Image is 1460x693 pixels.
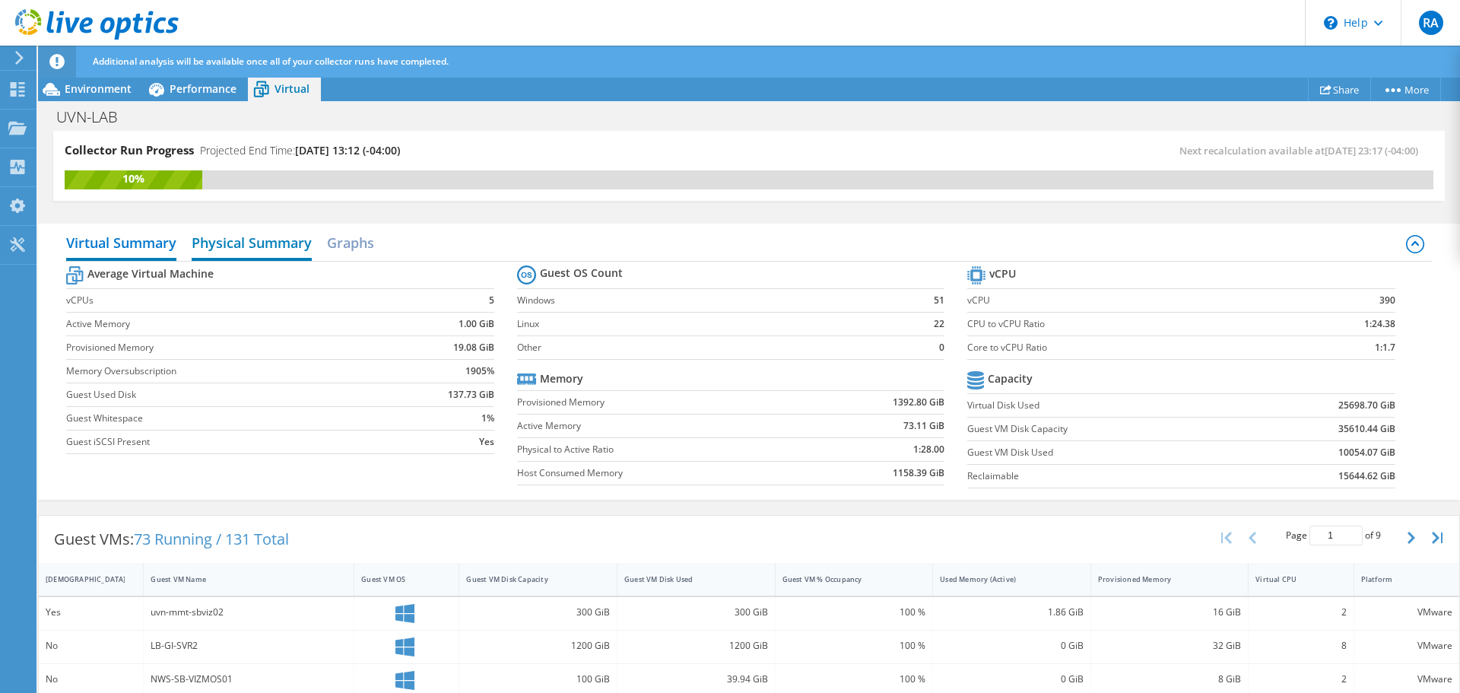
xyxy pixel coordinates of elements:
span: Additional analysis will be available once all of your collector runs have completed. [93,55,449,68]
div: 0 GiB [940,671,1084,688]
b: 73.11 GiB [903,418,944,434]
div: 100 % [782,604,926,621]
b: 1:1.7 [1375,340,1395,355]
h2: Graphs [327,227,374,258]
b: 5 [489,293,494,308]
div: 100 % [782,671,926,688]
div: Guest VM % Occupancy [782,574,908,584]
h2: Physical Summary [192,227,312,261]
label: Windows [517,293,906,308]
label: Memory Oversubscription [66,364,392,379]
b: Yes [479,434,494,450]
div: Guest VM Disk Used [624,574,750,584]
label: vCPUs [66,293,392,308]
label: Active Memory [66,316,392,332]
span: Environment [65,81,132,96]
b: 25698.70 GiB [1338,398,1395,413]
div: Yes [46,604,136,621]
b: Memory [540,371,583,386]
div: 8 [1255,637,1346,654]
label: Active Memory [517,418,811,434]
label: Guest iSCSI Present [66,434,392,450]
label: Host Consumed Memory [517,466,811,481]
div: 0 GiB [940,637,1084,654]
a: Share [1308,78,1371,101]
div: 10% [65,170,202,187]
span: 73 Running / 131 Total [134,529,289,549]
div: Platform [1361,574,1434,584]
div: VMware [1361,637,1452,654]
b: Guest OS Count [540,265,623,281]
label: Reclaimable [967,469,1247,484]
b: 1:28.00 [913,442,944,457]
div: Guest VM OS [361,574,433,584]
b: 35610.44 GiB [1338,421,1395,437]
b: 10054.07 GiB [1338,445,1395,460]
div: No [46,637,136,654]
svg: \n [1324,16,1338,30]
label: Guest VM Disk Used [967,445,1247,460]
label: Provisioned Memory [517,395,811,410]
div: [DEMOGRAPHIC_DATA] [46,574,118,584]
span: RA [1419,11,1443,35]
span: 9 [1376,529,1381,542]
b: 15644.62 GiB [1338,469,1395,484]
div: VMware [1361,671,1452,688]
label: Core to vCPU Ratio [967,340,1283,355]
a: More [1370,78,1441,101]
div: 39.94 GiB [624,671,768,688]
div: 300 GiB [466,604,610,621]
label: Provisioned Memory [66,340,392,355]
div: 1200 GiB [466,637,610,654]
div: 300 GiB [624,604,768,621]
b: Average Virtual Machine [87,266,214,281]
b: 51 [934,293,944,308]
b: 390 [1379,293,1395,308]
span: Virtual [275,81,309,96]
b: 1% [481,411,494,426]
div: uvn-mmt-sbviz02 [151,604,347,621]
label: Guest VM Disk Capacity [967,421,1247,437]
span: Page of [1286,526,1381,545]
label: vCPU [967,293,1283,308]
b: vCPU [989,266,1016,281]
label: CPU to vCPU Ratio [967,316,1283,332]
h1: UVN-LAB [49,109,141,126]
div: 100 GiB [466,671,610,688]
b: 1.00 GiB [459,316,494,332]
label: Guest Used Disk [66,387,392,402]
div: LB-GI-SVR2 [151,637,347,654]
div: 1.86 GiB [940,604,1084,621]
label: Virtual Disk Used [967,398,1247,413]
label: Linux [517,316,906,332]
div: Virtual CPU [1255,574,1328,584]
div: 1200 GiB [624,637,768,654]
div: Provisioned Memory [1098,574,1224,584]
div: Guest VM Name [151,574,328,584]
label: Guest Whitespace [66,411,392,426]
div: 2 [1255,604,1346,621]
div: 32 GiB [1098,637,1242,654]
span: [DATE] 13:12 (-04:00) [295,143,400,157]
b: 22 [934,316,944,332]
label: Other [517,340,906,355]
div: 100 % [782,637,926,654]
span: Next recalculation available at [1179,144,1426,157]
div: 2 [1255,671,1346,688]
div: Guest VM Disk Capacity [466,574,592,584]
div: 16 GiB [1098,604,1242,621]
b: Capacity [988,371,1033,386]
label: Physical to Active Ratio [517,442,811,457]
h4: Projected End Time: [200,142,400,159]
div: 8 GiB [1098,671,1242,688]
span: Performance [170,81,236,96]
b: 1:24.38 [1364,316,1395,332]
div: NWS-SB-VIZMOS01 [151,671,347,688]
div: Used Memory (Active) [940,574,1065,584]
b: 1392.80 GiB [893,395,944,410]
b: 0 [939,340,944,355]
div: Guest VMs: [39,516,304,563]
h2: Virtual Summary [66,227,176,261]
b: 137.73 GiB [448,387,494,402]
b: 1158.39 GiB [893,466,944,481]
